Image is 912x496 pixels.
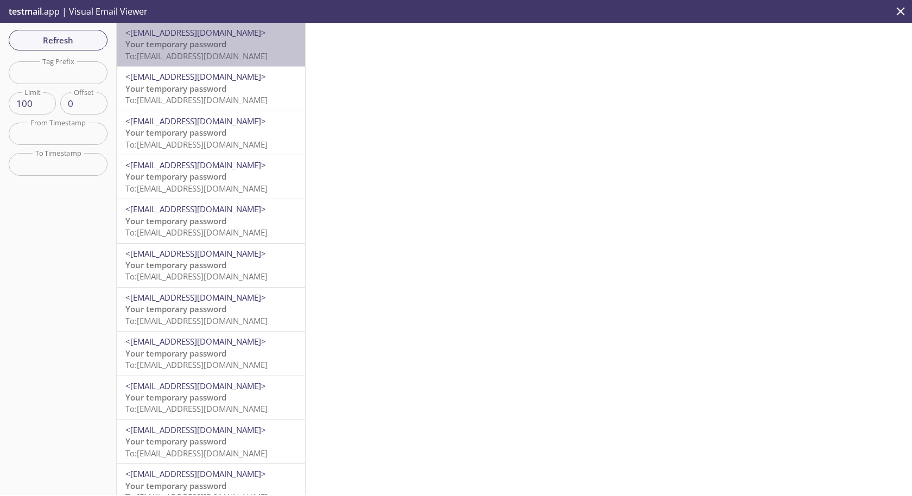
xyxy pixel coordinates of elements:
span: testmail [9,5,42,17]
div: <[EMAIL_ADDRESS][DOMAIN_NAME]>Your temporary passwordTo:[EMAIL_ADDRESS][DOMAIN_NAME] [117,111,305,155]
div: <[EMAIL_ADDRESS][DOMAIN_NAME]>Your temporary passwordTo:[EMAIL_ADDRESS][DOMAIN_NAME] [117,332,305,375]
span: To: [EMAIL_ADDRESS][DOMAIN_NAME] [125,448,268,459]
span: Your temporary password [125,480,226,491]
span: Your temporary password [125,127,226,138]
span: Your temporary password [125,348,226,359]
span: <[EMAIL_ADDRESS][DOMAIN_NAME]> [125,27,266,38]
span: To: [EMAIL_ADDRESS][DOMAIN_NAME] [125,227,268,238]
span: <[EMAIL_ADDRESS][DOMAIN_NAME]> [125,380,266,391]
div: <[EMAIL_ADDRESS][DOMAIN_NAME]>Your temporary passwordTo:[EMAIL_ADDRESS][DOMAIN_NAME] [117,376,305,419]
span: To: [EMAIL_ADDRESS][DOMAIN_NAME] [125,183,268,194]
button: Refresh [9,30,107,50]
span: <[EMAIL_ADDRESS][DOMAIN_NAME]> [125,116,266,126]
span: To: [EMAIL_ADDRESS][DOMAIN_NAME] [125,315,268,326]
span: To: [EMAIL_ADDRESS][DOMAIN_NAME] [125,359,268,370]
span: <[EMAIL_ADDRESS][DOMAIN_NAME]> [125,336,266,347]
div: <[EMAIL_ADDRESS][DOMAIN_NAME]>Your temporary passwordTo:[EMAIL_ADDRESS][DOMAIN_NAME] [117,420,305,463]
span: To: [EMAIL_ADDRESS][DOMAIN_NAME] [125,50,268,61]
div: <[EMAIL_ADDRESS][DOMAIN_NAME]>Your temporary passwordTo:[EMAIL_ADDRESS][DOMAIN_NAME] [117,23,305,66]
span: Your temporary password [125,215,226,226]
div: <[EMAIL_ADDRESS][DOMAIN_NAME]>Your temporary passwordTo:[EMAIL_ADDRESS][DOMAIN_NAME] [117,244,305,287]
div: <[EMAIL_ADDRESS][DOMAIN_NAME]>Your temporary passwordTo:[EMAIL_ADDRESS][DOMAIN_NAME] [117,155,305,199]
span: <[EMAIL_ADDRESS][DOMAIN_NAME]> [125,292,266,303]
span: To: [EMAIL_ADDRESS][DOMAIN_NAME] [125,271,268,282]
span: <[EMAIL_ADDRESS][DOMAIN_NAME]> [125,424,266,435]
div: <[EMAIL_ADDRESS][DOMAIN_NAME]>Your temporary passwordTo:[EMAIL_ADDRESS][DOMAIN_NAME] [117,288,305,331]
span: Your temporary password [125,259,226,270]
span: To: [EMAIL_ADDRESS][DOMAIN_NAME] [125,139,268,150]
span: Refresh [17,33,99,47]
span: To: [EMAIL_ADDRESS][DOMAIN_NAME] [125,94,268,105]
span: Your temporary password [125,303,226,314]
span: Your temporary password [125,436,226,447]
span: <[EMAIL_ADDRESS][DOMAIN_NAME]> [125,71,266,82]
span: Your temporary password [125,83,226,94]
div: <[EMAIL_ADDRESS][DOMAIN_NAME]>Your temporary passwordTo:[EMAIL_ADDRESS][DOMAIN_NAME] [117,67,305,110]
span: Your temporary password [125,171,226,182]
div: <[EMAIL_ADDRESS][DOMAIN_NAME]>Your temporary passwordTo:[EMAIL_ADDRESS][DOMAIN_NAME] [117,199,305,243]
span: <[EMAIL_ADDRESS][DOMAIN_NAME]> [125,160,266,170]
span: Your temporary password [125,39,226,49]
span: Your temporary password [125,392,226,403]
span: To: [EMAIL_ADDRESS][DOMAIN_NAME] [125,403,268,414]
span: <[EMAIL_ADDRESS][DOMAIN_NAME]> [125,468,266,479]
span: <[EMAIL_ADDRESS][DOMAIN_NAME]> [125,248,266,259]
span: <[EMAIL_ADDRESS][DOMAIN_NAME]> [125,204,266,214]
